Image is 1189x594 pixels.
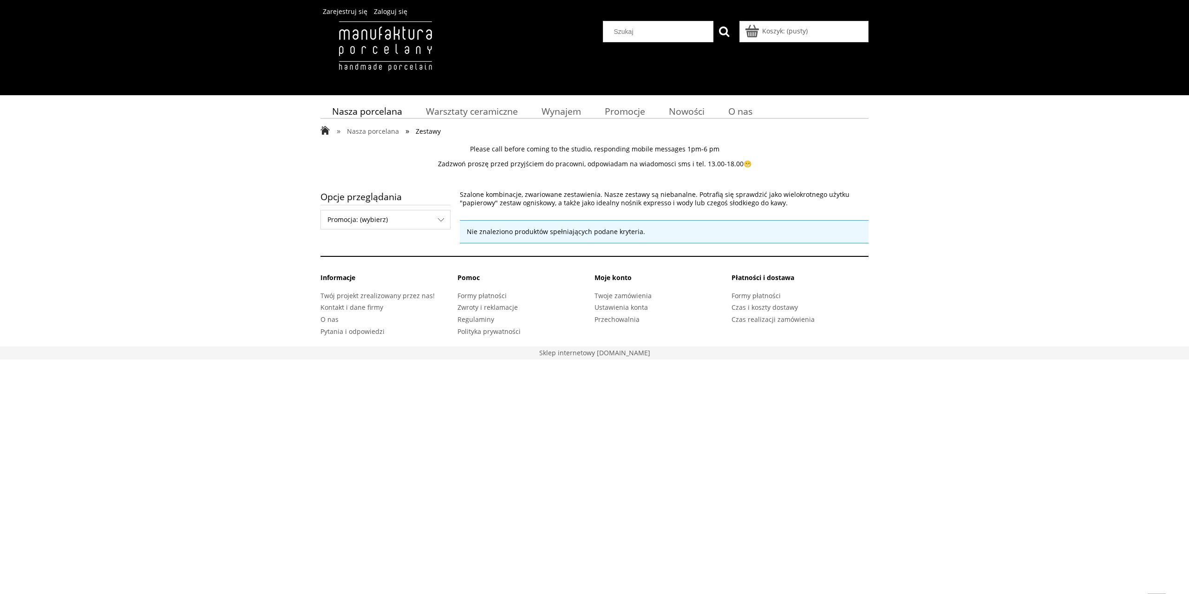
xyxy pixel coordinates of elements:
span: Opcje przeglądania [320,189,451,205]
a: Sklep stworzony na platformie Shoper. Przejdź do strony shoper.pl - otwiera się w nowej karcie [539,348,650,357]
a: Nowości [657,102,717,120]
span: Nasza porcelana [347,127,399,136]
span: Nasza porcelana [332,105,402,117]
a: Czas realizacji zamówienia [732,315,815,324]
input: Szukaj w sklepie [607,21,714,42]
a: Kontakt i dane firmy [320,303,383,312]
p: Szalone kombinacje, zwariowane zestawienia. Nasze zestawy są niebanalne. Potrafią się sprawdzić j... [460,190,869,207]
span: Wynajem [542,105,581,117]
a: Zwroty i reklamacje [457,303,518,312]
a: Polityka prywatności [457,327,521,336]
p: Nie znaleziono produktów spełniających podane kryteria. [467,228,862,236]
a: O nas [320,315,339,324]
a: Twoje zamówienia [594,291,652,300]
span: Promocja: (wybierz) [321,210,450,229]
p: Please call before coming to the studio, responding mobile messages 1pm-6 pm [320,145,869,153]
a: Zaloguj się [374,7,407,16]
a: Ustawienia konta [594,303,648,312]
a: Formy płatności [732,291,781,300]
a: Zarejestruj się [323,7,367,16]
li: Informacje [320,273,457,289]
span: Nowości [669,105,705,117]
a: Promocje [593,102,657,120]
span: » [405,125,409,136]
a: Warsztaty ceramiczne [414,102,530,120]
button: Szukaj [713,21,735,42]
a: Regulaminy [457,315,494,324]
a: Formy płatności [457,291,507,300]
a: Pytania i odpowiedzi [320,327,385,336]
li: Moje konto [594,273,732,289]
li: Pomoc [457,273,594,289]
span: O nas [728,105,752,117]
a: Twój projekt zrealizowany przez nas! [320,291,435,300]
span: Koszyk: [762,26,785,35]
div: Filtruj [320,210,451,229]
span: » [337,125,340,136]
span: Zestawy [416,127,441,136]
a: » Nasza porcelana [337,127,399,136]
a: Nasza porcelana [320,102,414,120]
span: Promocje [605,105,645,117]
p: Zadzwoń proszę przed przyjściem do pracowni, odpowiadam na wiadomosci sms i tel. 13.00-18.00😁 [320,160,869,168]
a: Przechowalnia [594,315,640,324]
li: Płatności i dostawa [732,273,869,289]
b: (pusty) [787,26,808,35]
a: Produkty w koszyku 0. Przejdź do koszyka [746,26,808,35]
span: Warsztaty ceramiczne [426,105,518,117]
a: Czas i koszty dostawy [732,303,798,312]
img: Manufaktura Porcelany [320,21,450,91]
a: O nas [717,102,764,120]
a: Wynajem [530,102,593,120]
